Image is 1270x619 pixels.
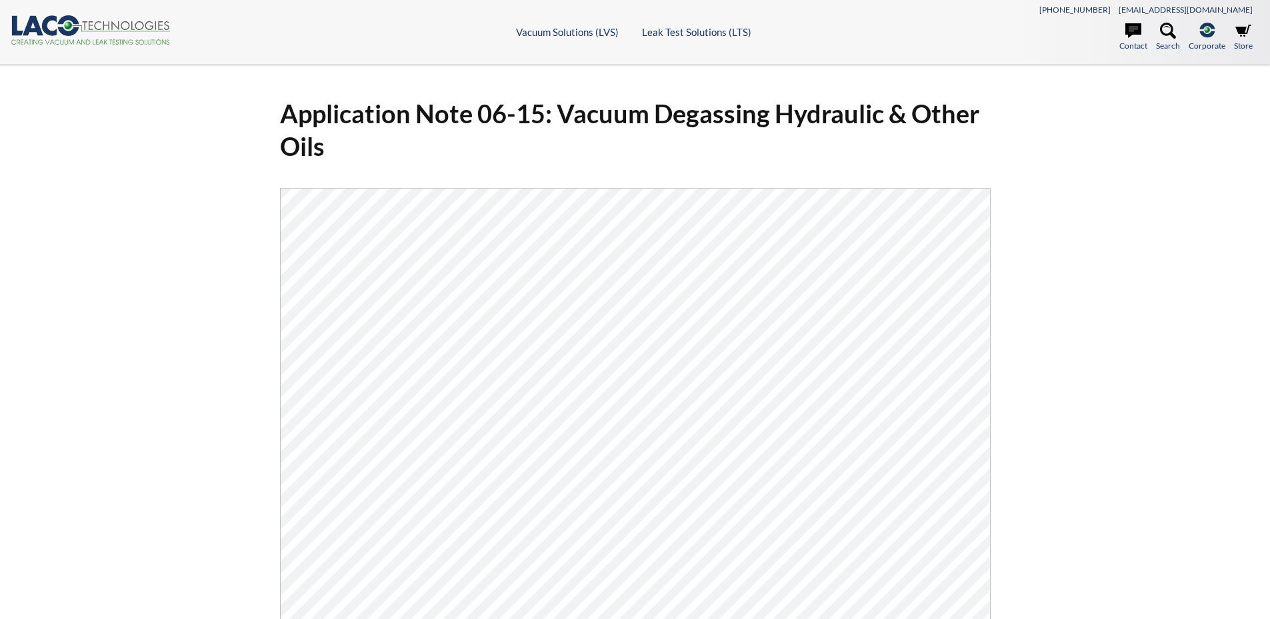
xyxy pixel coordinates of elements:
span: Corporate [1189,39,1225,52]
a: Contact [1119,23,1147,52]
a: Vacuum Solutions (LVS) [516,26,619,38]
a: Search [1156,23,1180,52]
h1: Application Note 06-15: Vacuum Degassing Hydraulic & Other Oils [280,97,991,163]
a: Store [1234,23,1253,52]
a: Leak Test Solutions (LTS) [642,26,751,38]
a: [PHONE_NUMBER] [1039,5,1111,15]
a: [EMAIL_ADDRESS][DOMAIN_NAME] [1119,5,1253,15]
